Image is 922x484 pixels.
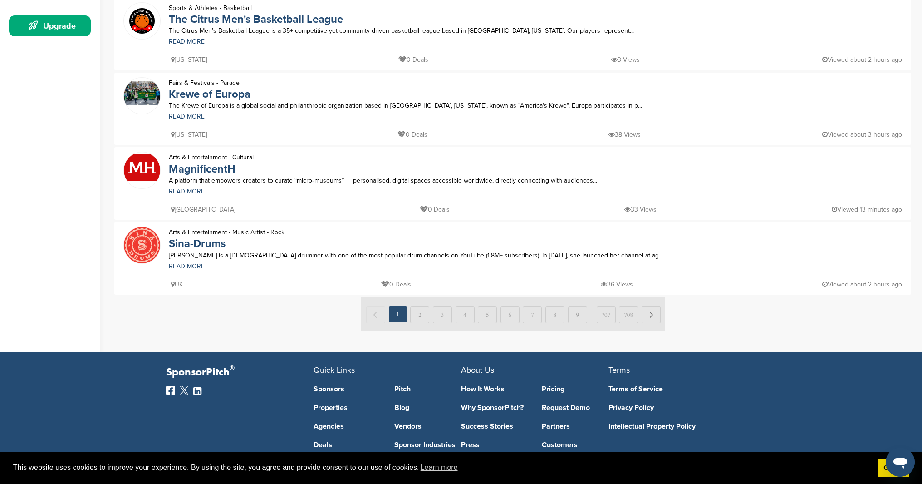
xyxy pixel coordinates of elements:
[180,386,189,395] img: Twitter
[171,279,183,290] p: UK
[461,385,528,393] a: How It Works
[886,448,915,477] iframe: Button to launch messaging window
[361,297,665,331] img: Paginate
[169,77,250,89] p: Fairs & Festivals - Parade
[166,366,314,379] p: SponsorPitch
[124,154,160,181] img: Mh high resolution logo
[314,365,355,375] span: Quick Links
[14,18,91,34] div: Upgrade
[394,441,461,449] a: Sponsor Industries
[398,54,428,65] p: 0 Deals
[314,423,381,430] a: Agencies
[601,279,633,290] p: 36 Views
[542,441,609,449] a: Customers
[171,54,207,65] p: [US_STATE]
[832,204,902,215] p: Viewed 13 minutes ago
[169,250,707,261] p: [PERSON_NAME] is a [DEMOGRAPHIC_DATA] drummer with one of the most popular drum channels on YouTu...
[169,88,250,101] a: Krewe of Europa
[542,385,609,393] a: Pricing
[394,404,461,411] a: Blog
[542,404,609,411] a: Request Demo
[169,175,707,186] p: A platform that empowers creators to curate “micro‑museums” — personalised, digital spaces access...
[230,362,235,374] span: ®
[124,3,160,39] img: Citrus hoop academy emblem 2
[822,279,902,290] p: Viewed about 2 hours ago
[461,441,528,449] a: Press
[169,227,284,238] p: Arts & Entertainment - Music Artist - Rock
[394,385,461,393] a: Pitch
[169,152,254,163] p: Arts & Entertainment - Cultural
[166,386,175,395] img: Facebook
[822,129,902,140] p: Viewed about 3 hours ago
[124,81,160,105] img: Galway parade
[608,129,641,140] p: 38 Views
[13,461,870,474] span: This website uses cookies to improve your experience. By using the site, you agree and provide co...
[171,204,235,215] p: [GEOGRAPHIC_DATA]
[169,100,707,111] p: The Krewe of Europa is a global social and philanthropic organization based in [GEOGRAPHIC_DATA],...
[624,204,657,215] p: 33 Views
[314,404,381,411] a: Properties
[169,25,707,36] p: The Citrus Men’s Basketball League is a 35+ competitive yet community-driven basketball league ba...
[461,423,528,430] a: Success Stories
[169,263,707,270] a: READ MORE
[611,54,640,65] p: 3 Views
[822,54,902,65] p: Viewed about 2 hours ago
[314,385,381,393] a: Sponsors
[169,114,707,120] a: READ MORE
[461,365,494,375] span: About Us
[608,385,742,393] a: Terms of Service
[461,404,528,411] a: Why SponsorPitch?
[9,15,91,36] a: Upgrade
[169,237,226,250] a: Sina-Drums
[169,13,343,26] a: The Citrus Men's Basketball League
[169,2,343,14] p: Sports & Athletes - Basketball
[171,129,207,140] p: [US_STATE]
[542,423,609,430] a: Partners
[397,129,427,140] p: 0 Deals
[608,365,630,375] span: Terms
[394,423,461,430] a: Vendors
[420,204,450,215] p: 0 Deals
[314,441,381,449] a: Deals
[169,163,235,176] a: MagnificentH
[608,423,742,430] a: Intellectual Property Policy
[608,404,742,411] a: Privacy Policy
[124,227,160,263] img: Sina drums logo
[169,39,707,45] a: READ MORE
[878,459,909,477] a: dismiss cookie message
[381,279,411,290] p: 0 Deals
[419,461,459,474] a: learn more about cookies
[169,188,707,195] a: READ MORE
